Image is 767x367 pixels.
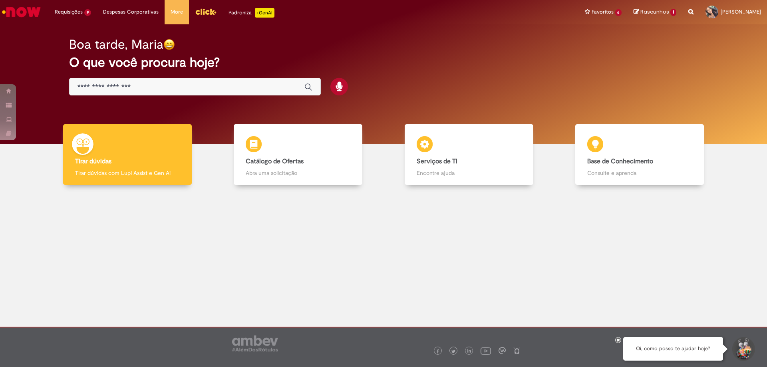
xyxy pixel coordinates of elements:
img: logo_footer_youtube.png [481,345,491,356]
img: click_logo_yellow_360x200.png [195,6,217,18]
a: Base de Conhecimento Consulte e aprenda [554,124,725,185]
img: logo_footer_ambev_rotulo_gray.png [232,335,278,351]
img: logo_footer_linkedin.png [467,349,471,354]
img: logo_footer_naosei.png [513,347,521,354]
b: Tirar dúvidas [75,157,111,165]
img: logo_footer_facebook.png [436,349,440,353]
h2: Boa tarde, Maria [69,38,163,52]
img: happy-face.png [163,39,175,50]
a: Serviços de TI Encontre ajuda [383,124,554,185]
b: Catálogo de Ofertas [246,157,304,165]
span: Requisições [55,8,83,16]
img: ServiceNow [1,4,42,20]
span: 9 [84,9,91,16]
a: Catálogo de Ofertas Abra uma solicitação [213,124,384,185]
b: Base de Conhecimento [587,157,653,165]
img: logo_footer_workplace.png [499,347,506,354]
span: Favoritos [592,8,614,16]
button: Iniciar Conversa de Suporte [731,337,755,361]
span: Despesas Corporativas [103,8,159,16]
p: Encontre ajuda [417,169,521,177]
div: Oi, como posso te ajudar hoje? [623,337,723,361]
p: Abra uma solicitação [246,169,350,177]
a: Rascunhos [634,8,676,16]
div: Padroniza [229,8,274,18]
span: [PERSON_NAME] [721,8,761,15]
a: Tirar dúvidas Tirar dúvidas com Lupi Assist e Gen Ai [42,124,213,185]
span: 1 [670,9,676,16]
b: Serviços de TI [417,157,457,165]
span: Rascunhos [640,8,669,16]
span: More [171,8,183,16]
p: +GenAi [255,8,274,18]
p: Tirar dúvidas com Lupi Assist e Gen Ai [75,169,180,177]
h2: O que você procura hoje? [69,56,698,69]
span: 6 [615,9,622,16]
p: Consulte e aprenda [587,169,692,177]
img: logo_footer_twitter.png [451,349,455,353]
